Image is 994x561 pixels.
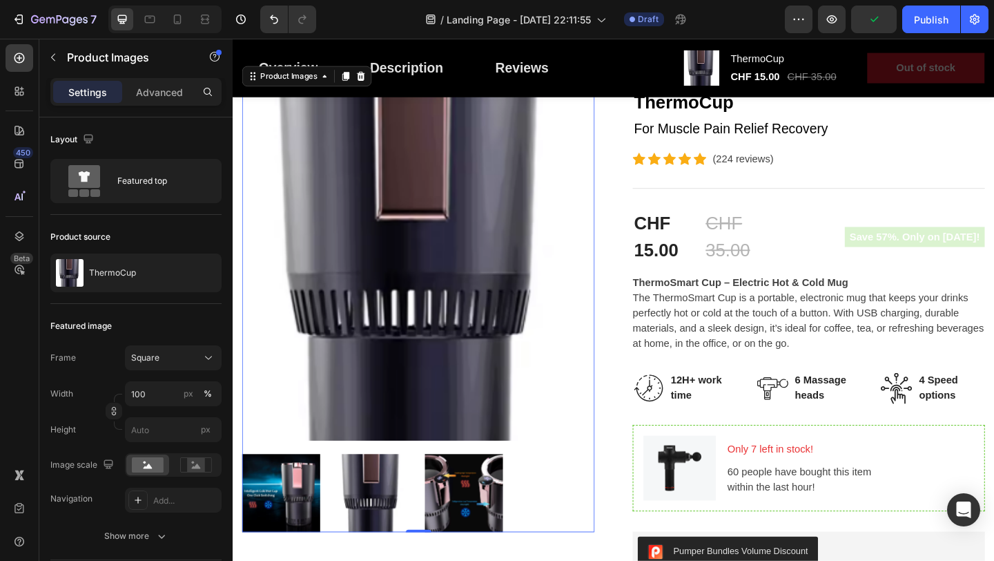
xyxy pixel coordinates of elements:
div: Publish [914,12,948,27]
span: px [201,424,211,435]
button: % [180,386,197,402]
div: Layout [50,131,97,149]
p: 12H+ work time [476,363,547,397]
img: Alt Image [447,432,525,502]
button: Publish [902,6,960,33]
div: Show more [104,529,168,543]
input: px% [125,381,222,406]
img: Alt Image [705,363,739,397]
button: Square [125,345,222,370]
div: Add... [153,495,218,507]
p: 7 [90,11,97,28]
h2: ThermoCup [435,54,818,86]
p: Product Images [67,49,184,66]
div: % [204,388,212,400]
button: Show more [50,524,222,549]
p: ThermoCup [89,268,136,278]
iframe: Design area [233,39,994,561]
div: Product Images [28,35,95,47]
div: Open Intercom Messenger [947,493,980,526]
strong: ThermoSmart Cup – Electric Hot & Cold Mug [435,259,670,271]
p: Advanced [136,85,183,99]
span: Draft [638,13,659,26]
div: 450 [13,147,33,158]
div: CHF 15.00 [435,185,507,246]
div: Undo/Redo [260,6,316,33]
label: Width [50,388,73,400]
img: product feature img [56,259,84,287]
div: px [184,388,193,400]
input: px [125,417,222,442]
label: Height [50,424,76,436]
button: px [199,386,216,402]
p: Settings [68,85,107,99]
button: Out of stock [690,15,818,48]
pre: Save 57%. Only on [DATE]! [665,205,818,227]
p: 60 people have bought this item within the last hour! [538,463,805,496]
span: Landing Page - [DATE] 22:11:55 [447,12,591,27]
div: CHF 35.00 [513,185,585,246]
button: 7 [6,6,103,33]
div: Image scale [50,456,117,475]
div: Featured image [50,320,112,332]
div: Out of stock [722,23,786,40]
span: / [440,12,444,27]
p: (224 reviews) [522,122,588,139]
p: The ThermoSmart Cup is a portable, electronic mug that keeps your drinks perfectly hot or cold at... [435,259,817,337]
p: 6 Massage heads [612,363,682,397]
div: Featured top [117,165,202,197]
label: Frame [50,352,76,364]
img: Alt Image [435,363,469,397]
p: For Muscle Pain Relief Recovery [436,87,817,109]
span: Square [131,352,159,364]
p: Only 7 left in stock! [538,438,805,455]
div: Product source [50,231,110,243]
p: 4 Speed options [746,363,817,397]
div: Beta [10,253,33,264]
img: Alt Image [570,363,605,397]
div: Navigation [50,493,92,505]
